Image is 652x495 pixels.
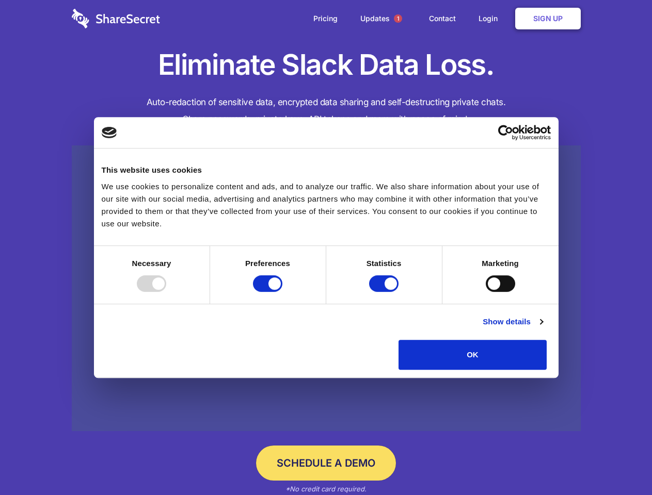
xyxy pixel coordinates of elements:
a: Sign Up [515,8,581,29]
strong: Preferences [245,259,290,268]
a: Pricing [303,3,348,35]
a: Wistia video thumbnail [72,145,581,432]
a: Contact [419,3,466,35]
a: Login [468,3,513,35]
em: *No credit card required. [285,485,367,493]
strong: Necessary [132,259,171,268]
img: logo-wordmark-white-trans-d4663122ce5f474addd5e946df7df03e33cb6a1c49d2221995e7729f52c070b2.svg [72,9,160,28]
button: OK [399,340,547,370]
div: This website uses cookies [102,164,551,176]
img: logo [102,127,117,138]
h4: Auto-redaction of sensitive data, encrypted data sharing and self-destructing private chats. Shar... [72,94,581,128]
a: Schedule a Demo [256,445,396,481]
a: Show details [483,316,543,328]
h1: Eliminate Slack Data Loss. [72,46,581,84]
strong: Statistics [367,259,402,268]
a: Usercentrics Cookiebot - opens in a new window [460,125,551,140]
strong: Marketing [482,259,519,268]
div: We use cookies to personalize content and ads, and to analyze our traffic. We also share informat... [102,180,551,230]
span: 1 [394,14,402,23]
